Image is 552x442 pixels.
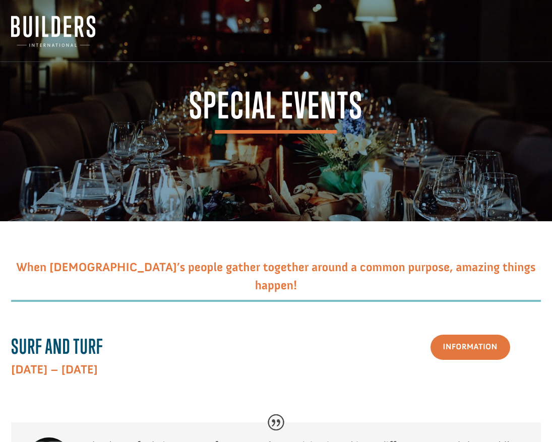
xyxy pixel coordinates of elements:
span: Special Events [189,88,363,134]
span: When [DEMOGRAPHIC_DATA]’s people gather together around a common purpose, amazing things happen! [16,260,536,293]
h3: Surf and Turf [11,335,262,363]
strong: [DATE] – [DATE] [11,362,98,377]
img: Builders International [11,16,95,47]
a: Information [431,335,510,360]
